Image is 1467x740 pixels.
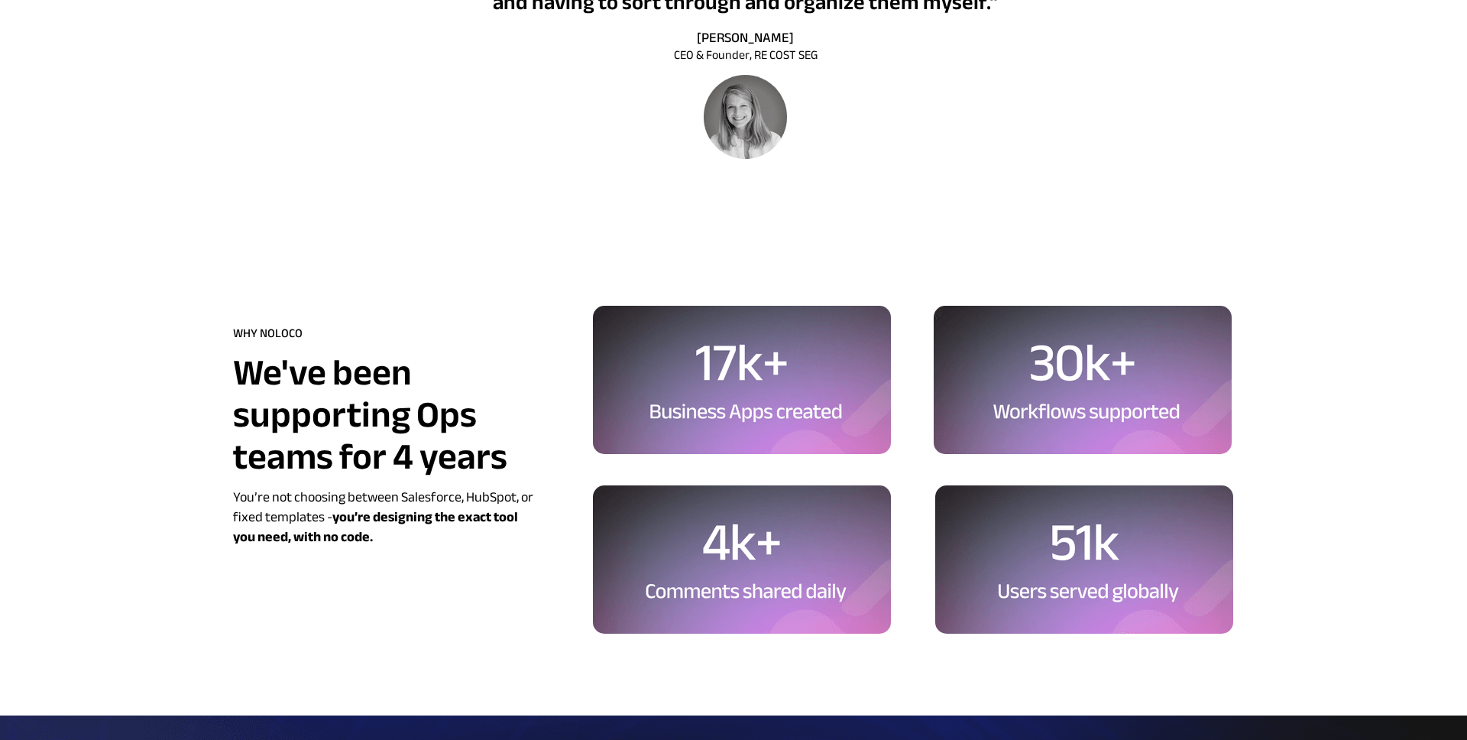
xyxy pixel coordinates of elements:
span: You’re not choosing between Salesforce, HubSpot, or fixed templates - [233,485,533,550]
span: WHY NOLOCO [233,322,303,345]
span: [PERSON_NAME] [697,25,794,50]
span: CEO & Founder, RE COST SEG [674,44,818,67]
span: We've been supporting Ops teams for 4 years [233,339,507,492]
strong: you’re designing the exact tool you need, with no code. [233,505,518,550]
